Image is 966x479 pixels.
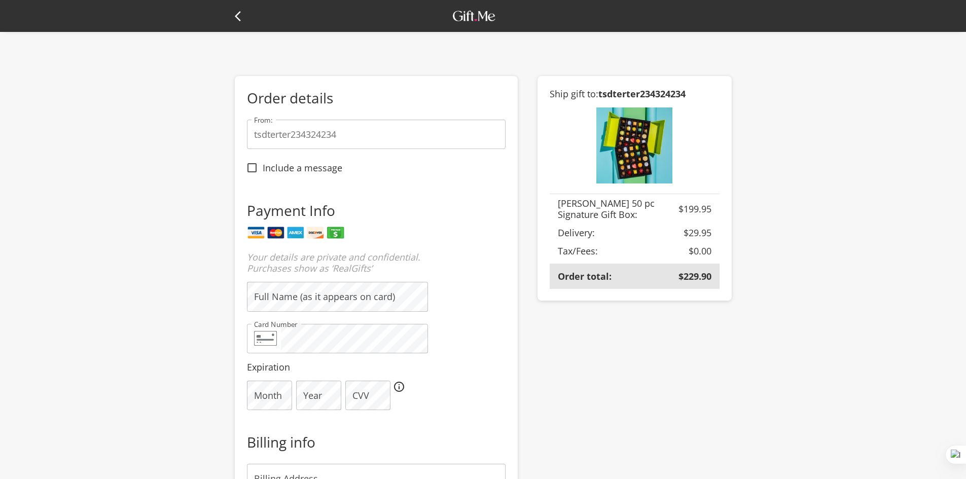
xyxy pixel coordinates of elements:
table: customized table [550,194,719,289]
span: $229.90 [678,270,711,282]
span: $199.95 [678,203,711,215]
span: Tax/Fees: [558,245,598,257]
input: Sender's Nickname [247,120,506,149]
span: Delivery: [558,227,595,239]
span: [PERSON_NAME] 50 pc Signature Gift Box: [558,197,655,220]
img: naimfkLSfRHR5FolHeEreH3YLf1DprQ96BwJ159X8lV3Zrt08AAAAABJRU5ErkJggg== [254,331,277,346]
span: Ship gift to: [550,88,686,100]
img: Norman Love 50 pc Signature Gift Box [596,107,672,183]
p: Expiration [247,361,428,373]
img: GiftMe Logo [450,8,498,24]
p: Billing info [247,432,506,452]
img: supported cards [247,224,345,241]
span: Order total: [558,270,612,282]
span: $29.95 [684,227,711,239]
p: Order details [247,88,506,107]
p: Your details are private and confidential. Purchases show as ‘RealGifts’ [247,251,428,274]
span: $0.00 [689,245,711,257]
b: tsdterter234324234 [598,88,686,100]
span: Include a message [263,162,342,173]
p: Payment Info [247,201,428,220]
